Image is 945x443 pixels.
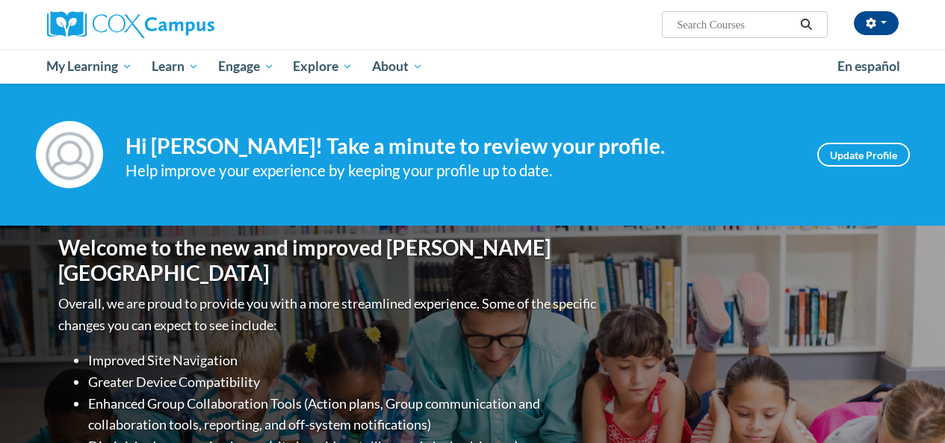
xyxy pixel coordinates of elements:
li: Improved Site Navigation [88,350,600,371]
span: My Learning [46,58,132,75]
a: Learn [142,49,208,84]
a: Update Profile [817,143,910,167]
a: About [362,49,433,84]
a: Cox Campus [47,11,316,38]
button: Search [795,16,817,34]
img: Cox Campus [47,11,214,38]
span: Engage [218,58,274,75]
span: Explore [293,58,353,75]
div: Main menu [36,49,910,84]
a: My Learning [37,49,143,84]
li: Enhanced Group Collaboration Tools (Action plans, Group communication and collaboration tools, re... [88,393,600,436]
a: Engage [208,49,284,84]
input: Search Courses [675,16,795,34]
img: Profile Image [36,121,103,188]
p: Overall, we are proud to provide you with a more streamlined experience. Some of the specific cha... [58,293,600,336]
a: Explore [283,49,362,84]
li: Greater Device Compatibility [88,371,600,393]
span: About [372,58,423,75]
iframe: Button to launch messaging window [885,383,933,431]
h1: Welcome to the new and improved [PERSON_NAME][GEOGRAPHIC_DATA] [58,235,600,285]
h4: Hi [PERSON_NAME]! Take a minute to review your profile. [126,134,795,159]
div: Help improve your experience by keeping your profile up to date. [126,158,795,183]
span: En español [837,58,900,74]
span: Learn [152,58,199,75]
button: Account Settings [854,11,899,35]
a: En español [828,51,910,82]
